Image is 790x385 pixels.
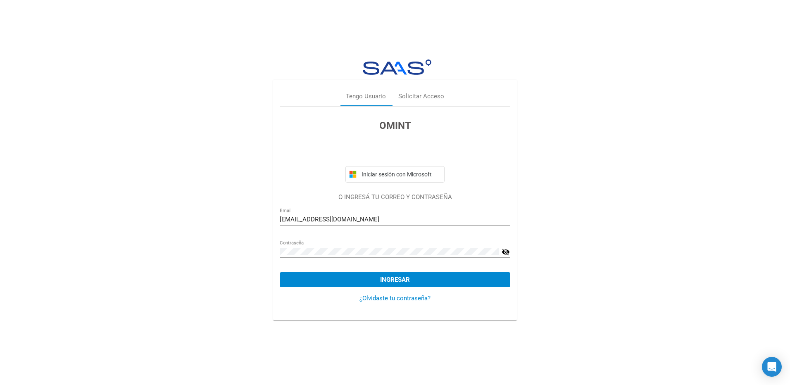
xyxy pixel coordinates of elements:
button: Iniciar sesión con Microsoft [345,166,445,183]
div: Open Intercom Messenger [762,357,782,377]
iframe: Botón Iniciar sesión con Google [341,142,449,160]
mat-icon: visibility_off [502,247,510,257]
div: Solicitar Acceso [398,92,444,101]
span: Ingresar [380,276,410,283]
button: Ingresar [280,272,510,287]
h3: OMINT [280,118,510,133]
p: O INGRESÁ TU CORREO Y CONTRASEÑA [280,192,510,202]
div: Tengo Usuario [346,92,386,101]
span: Iniciar sesión con Microsoft [360,171,441,178]
a: ¿Olvidaste tu contraseña? [359,295,431,302]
